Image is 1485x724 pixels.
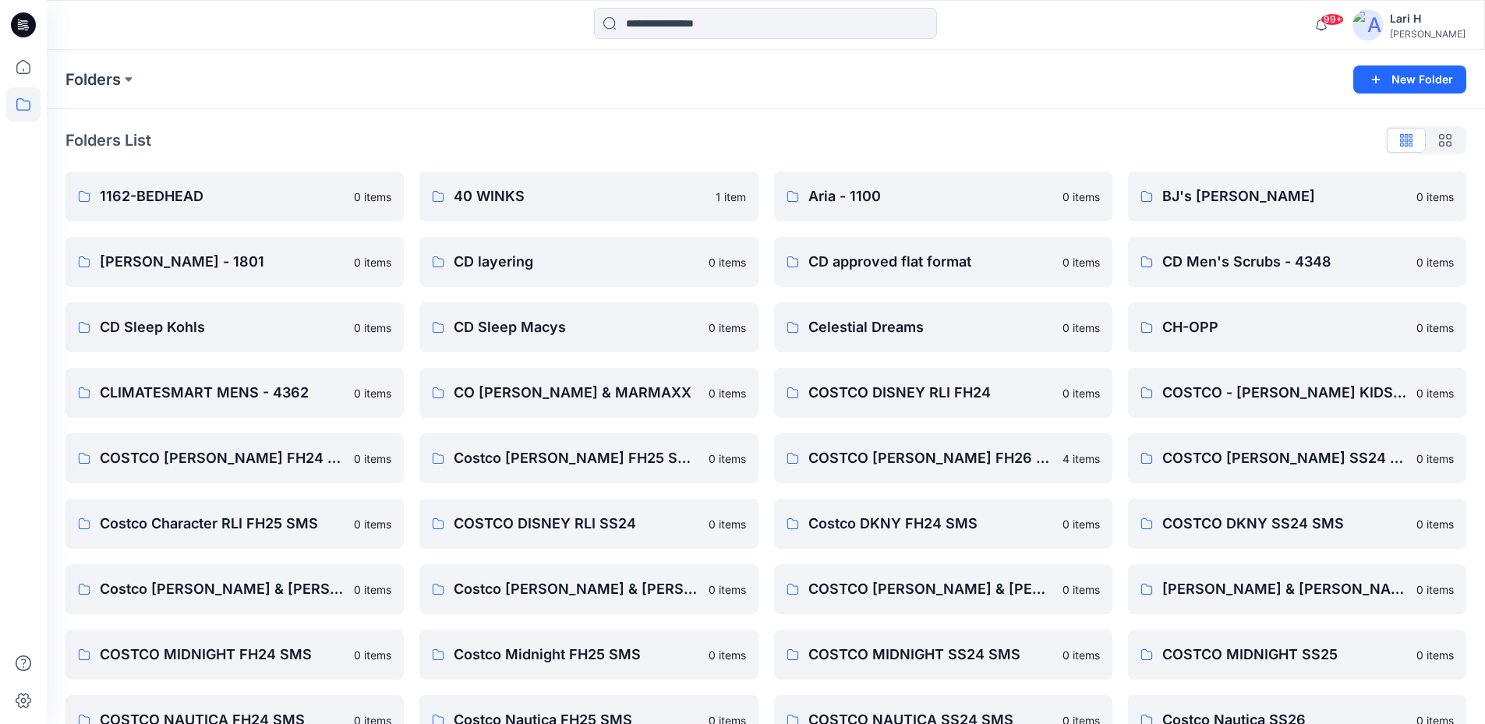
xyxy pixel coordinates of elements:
[808,316,1053,338] p: Celestial Dreams
[454,251,698,273] p: CD layering
[354,581,391,598] p: 0 items
[419,302,758,352] a: CD Sleep Macys0 items
[419,564,758,614] a: Costco [PERSON_NAME] & [PERSON_NAME] FH250 items
[1128,237,1466,287] a: CD Men's Scrubs - 43480 items
[1321,13,1344,26] span: 99+
[808,447,1053,469] p: COSTCO [PERSON_NAME] FH26 STYLE 12-5543
[1162,251,1407,273] p: CD Men's Scrubs - 4348
[419,368,758,418] a: CO [PERSON_NAME] & MARMAXX0 items
[419,630,758,680] a: Costco Midnight FH25 SMS0 items
[100,513,345,535] p: Costco Character RLI FH25 SMS
[1062,581,1100,598] p: 0 items
[1162,513,1407,535] p: COSTCO DKNY SS24 SMS
[454,513,698,535] p: COSTCO DISNEY RLI SS24
[709,581,746,598] p: 0 items
[774,564,1112,614] a: COSTCO [PERSON_NAME] & [PERSON_NAME] SS24 SMS0 items
[454,382,698,404] p: CO [PERSON_NAME] & MARMAXX
[808,578,1053,600] p: COSTCO [PERSON_NAME] & [PERSON_NAME] SS24 SMS
[1416,647,1454,663] p: 0 items
[716,189,746,205] p: 1 item
[1390,9,1466,28] div: Lari H
[354,254,391,270] p: 0 items
[1390,28,1466,40] div: [PERSON_NAME]
[1062,647,1100,663] p: 0 items
[354,385,391,401] p: 0 items
[709,516,746,532] p: 0 items
[774,302,1112,352] a: Celestial Dreams0 items
[454,578,698,600] p: Costco [PERSON_NAME] & [PERSON_NAME] FH25
[100,316,345,338] p: CD Sleep Kohls
[65,302,404,352] a: CD Sleep Kohls0 items
[709,254,746,270] p: 0 items
[1128,302,1466,352] a: CH-OPP0 items
[419,237,758,287] a: CD layering0 items
[774,171,1112,221] a: Aria - 11000 items
[808,251,1053,273] p: CD approved flat format
[100,644,345,666] p: COSTCO MIDNIGHT FH24 SMS
[354,450,391,467] p: 0 items
[354,516,391,532] p: 0 items
[100,251,345,273] p: [PERSON_NAME] - 1801
[808,644,1053,666] p: COSTCO MIDNIGHT SS24 SMS
[1128,368,1466,418] a: COSTCO - [PERSON_NAME] KIDS - DESIGN USE0 items
[1162,447,1407,469] p: COSTCO [PERSON_NAME] SS24 SMS
[354,189,391,205] p: 0 items
[65,630,404,680] a: COSTCO MIDNIGHT FH24 SMS0 items
[65,69,121,90] a: Folders
[100,578,345,600] p: Costco [PERSON_NAME] & [PERSON_NAME] FH24 SMS
[1128,499,1466,549] a: COSTCO DKNY SS24 SMS0 items
[1416,581,1454,598] p: 0 items
[65,433,404,483] a: COSTCO [PERSON_NAME] FH24 SMS0 items
[774,499,1112,549] a: Costco DKNY FH24 SMS0 items
[1162,382,1407,404] p: COSTCO - [PERSON_NAME] KIDS - DESIGN USE
[1416,254,1454,270] p: 0 items
[454,316,698,338] p: CD Sleep Macys
[1128,630,1466,680] a: COSTCO MIDNIGHT SS250 items
[1416,320,1454,336] p: 0 items
[808,382,1053,404] p: COSTCO DISNEY RLI FH24
[1062,320,1100,336] p: 0 items
[774,433,1112,483] a: COSTCO [PERSON_NAME] FH26 STYLE 12-55434 items
[1062,189,1100,205] p: 0 items
[709,385,746,401] p: 0 items
[808,513,1053,535] p: Costco DKNY FH24 SMS
[454,185,705,207] p: 40 WINKS
[65,171,404,221] a: 1162-BEDHEAD0 items
[65,129,151,152] p: Folders List
[419,433,758,483] a: Costco [PERSON_NAME] FH25 SMS0 items
[1162,578,1407,600] p: [PERSON_NAME] & [PERSON_NAME] SS25 SMS
[774,368,1112,418] a: COSTCO DISNEY RLI FH240 items
[1416,516,1454,532] p: 0 items
[100,447,345,469] p: COSTCO [PERSON_NAME] FH24 SMS
[1416,385,1454,401] p: 0 items
[1062,516,1100,532] p: 0 items
[100,185,345,207] p: 1162-BEDHEAD
[1162,644,1407,666] p: COSTCO MIDNIGHT SS25
[1128,564,1466,614] a: [PERSON_NAME] & [PERSON_NAME] SS25 SMS0 items
[65,564,404,614] a: Costco [PERSON_NAME] & [PERSON_NAME] FH24 SMS0 items
[1353,65,1466,94] button: New Folder
[65,499,404,549] a: Costco Character RLI FH25 SMS0 items
[808,185,1053,207] p: Aria - 1100
[1062,450,1100,467] p: 4 items
[1416,189,1454,205] p: 0 items
[709,320,746,336] p: 0 items
[454,447,698,469] p: Costco [PERSON_NAME] FH25 SMS
[454,644,698,666] p: Costco Midnight FH25 SMS
[709,647,746,663] p: 0 items
[774,630,1112,680] a: COSTCO MIDNIGHT SS24 SMS0 items
[1162,185,1407,207] p: BJ's [PERSON_NAME]
[354,320,391,336] p: 0 items
[1416,450,1454,467] p: 0 items
[100,382,345,404] p: CLIMATESMART MENS - 4362
[419,171,758,221] a: 40 WINKS1 item
[709,450,746,467] p: 0 items
[1162,316,1407,338] p: CH-OPP
[419,499,758,549] a: COSTCO DISNEY RLI SS240 items
[1128,433,1466,483] a: COSTCO [PERSON_NAME] SS24 SMS0 items
[1128,171,1466,221] a: BJ's [PERSON_NAME]0 items
[354,647,391,663] p: 0 items
[1352,9,1384,41] img: avatar
[1062,385,1100,401] p: 0 items
[65,368,404,418] a: CLIMATESMART MENS - 43620 items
